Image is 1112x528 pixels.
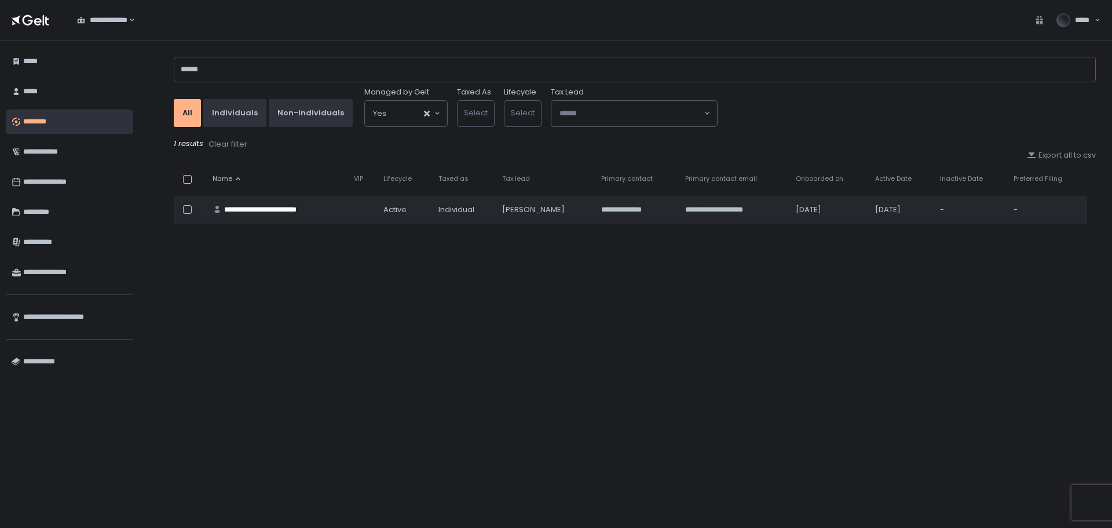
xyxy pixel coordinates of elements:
[364,87,429,97] span: Managed by Gelt
[511,107,535,118] span: Select
[796,174,843,183] span: Onboarded on
[269,99,353,127] button: Non-Individuals
[373,108,386,119] span: Yes
[464,107,488,118] span: Select
[209,139,247,150] div: Clear filter
[212,108,258,118] div: Individuals
[69,8,135,32] div: Search for option
[383,174,412,183] span: Lifecycle
[1014,205,1080,215] div: -
[502,205,587,215] div: [PERSON_NAME]
[203,99,266,127] button: Individuals
[438,174,469,183] span: Taxed as
[182,108,192,118] div: All
[174,139,1096,150] div: 1 results
[354,174,363,183] span: VIP
[875,174,912,183] span: Active Date
[424,111,430,116] button: Clear Selected
[551,87,584,97] span: Tax Lead
[940,174,983,183] span: Inactive Date
[208,139,248,150] button: Clear filter
[685,174,757,183] span: Primary contact email
[796,205,861,215] div: [DATE]
[277,108,344,118] div: Non-Individuals
[1014,174,1062,183] span: Preferred Filing
[551,101,717,126] div: Search for option
[601,174,653,183] span: Primary contact
[174,99,201,127] button: All
[1027,150,1096,161] button: Export all to csv
[502,174,530,183] span: Tax lead
[127,14,128,26] input: Search for option
[940,205,999,215] div: -
[386,108,423,119] input: Search for option
[875,205,926,215] div: [DATE]
[438,205,489,215] div: Individual
[504,87,536,97] label: Lifecycle
[213,174,232,183] span: Name
[457,87,491,97] label: Taxed As
[383,205,407,215] span: active
[559,108,703,119] input: Search for option
[365,101,447,126] div: Search for option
